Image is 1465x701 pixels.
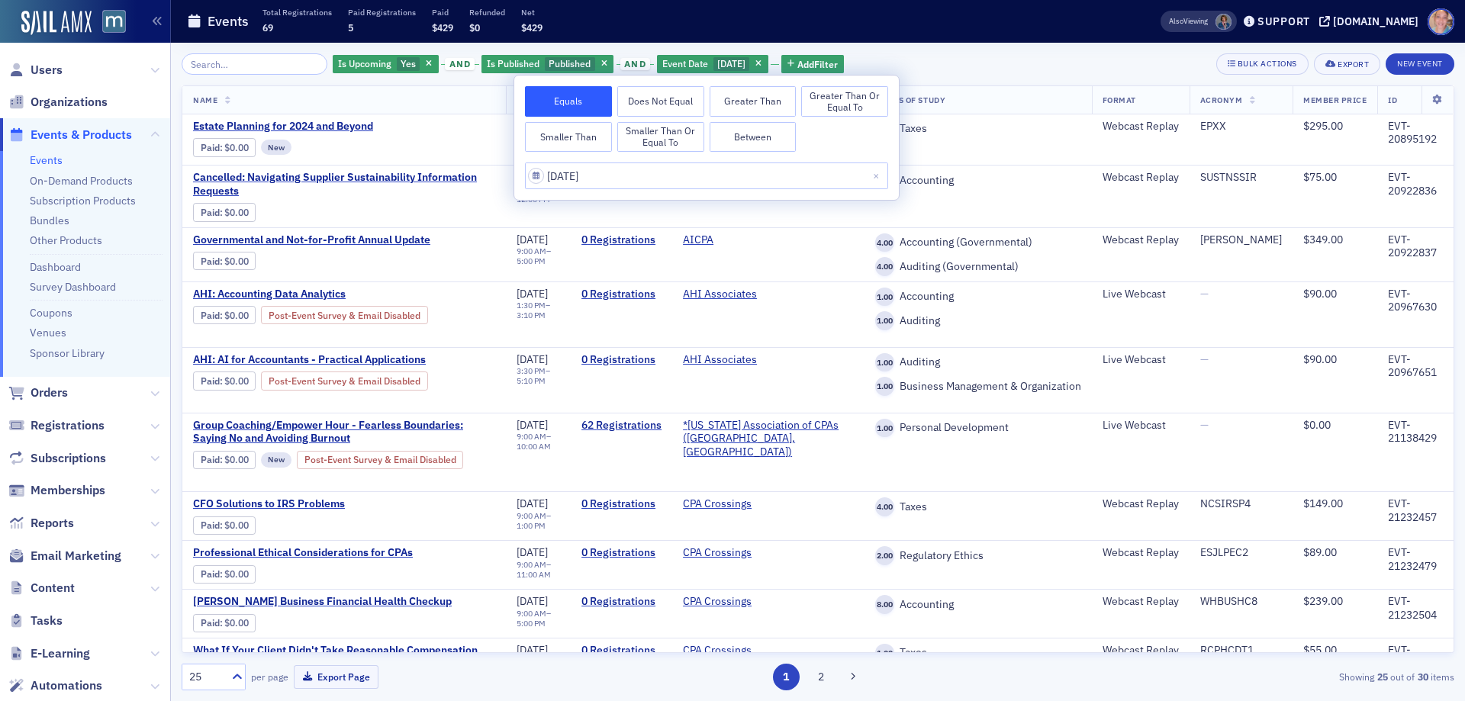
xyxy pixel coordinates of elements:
[1200,497,1282,511] div: NCSIRSP4
[193,233,449,247] a: Governmental and Not-for-Profit Annual Update
[224,454,249,465] span: $0.00
[224,310,249,321] span: $0.00
[683,644,752,658] a: CPA Crossings
[224,142,249,153] span: $0.00
[894,236,1032,249] span: Accounting (Governmental)
[1200,171,1282,185] div: SUSTNSSIR
[1303,119,1343,133] span: $295.00
[224,568,249,580] span: $0.00
[201,454,224,465] span: :
[517,365,546,376] time: 3:30 PM
[517,643,548,657] span: [DATE]
[31,384,68,401] span: Orders
[201,617,224,629] span: :
[30,174,133,188] a: On-Demand Products
[683,419,854,459] span: *Maryland Association of CPAs (Timonium, MD)
[8,580,75,596] a: Content
[201,519,224,531] span: :
[30,326,66,339] a: Venues
[875,644,894,663] span: 1.00
[31,417,105,434] span: Registrations
[517,511,561,531] div: –
[30,346,105,360] a: Sponsor Library
[224,617,249,629] span: $0.00
[31,482,105,499] span: Memberships
[894,421,1009,435] span: Personal Development
[517,560,561,580] div: –
[31,450,106,467] span: Subscriptions
[30,153,63,167] a: Events
[224,519,249,531] span: $0.00
[1374,670,1390,683] strong: 25
[1103,497,1179,511] div: Webcast Replay
[102,10,126,34] img: SailAMX
[875,257,894,276] span: 4.00
[193,614,256,632] div: Paid: 0 - $0
[201,142,224,153] span: :
[875,311,894,330] span: 1.00
[201,375,220,387] a: Paid
[1303,594,1343,608] span: $239.00
[31,613,63,629] span: Tasks
[201,568,220,580] a: Paid
[894,355,940,369] span: Auditing
[894,260,1019,274] span: Auditing (Governmental)
[683,233,779,247] span: AICPA
[683,497,779,511] span: CPA Crossings
[517,418,548,432] span: [DATE]
[445,58,475,70] span: and
[201,519,220,531] a: Paid
[1386,56,1454,69] a: New Event
[1338,60,1369,69] div: Export
[193,546,449,560] span: Professional Ethical Considerations for CPAs
[875,377,894,396] span: 1.00
[1388,288,1443,314] div: EVT-20967630
[193,419,495,445] span: Group Coaching/Empower Hour - Fearless Boundaries: Saying No and Avoiding Burnout
[8,515,74,532] a: Reports
[1169,16,1208,27] span: Viewing
[1415,670,1431,683] strong: 30
[1388,644,1443,670] div: EVT-21232540
[333,55,439,74] div: Yes
[801,86,888,117] button: Greater Than or Equal To
[1103,233,1179,247] div: Webcast Replay
[1303,418,1331,432] span: $0.00
[193,644,478,658] a: What If Your Client Didn't Take Reasonable Compensation
[193,353,449,367] span: AHI: AI for Accountants - Practical Applications
[517,608,546,619] time: 9:00 AM
[193,353,495,367] a: AHI: AI for Accountants - Practical Applications
[193,95,217,105] span: Name
[875,353,894,372] span: 1.00
[875,288,894,307] span: 1.00
[201,454,220,465] a: Paid
[525,162,888,189] input: MM/DD/YYYY
[517,520,546,531] time: 1:00 PM
[1303,643,1337,657] span: $55.00
[31,645,90,662] span: E-Learning
[683,595,752,609] a: CPA Crossings
[201,256,224,267] span: :
[710,86,797,117] button: Greater Than
[617,86,704,117] button: Does Not Equal
[875,233,894,252] span: 4.00
[1103,419,1179,432] div: Live Webcast
[657,55,768,74] div: 9/23/2025
[30,214,69,227] a: Bundles
[1200,233,1282,247] div: [PERSON_NAME]
[193,171,495,198] a: Cancelled: Navigating Supplier Sustainability Information Requests
[875,95,945,105] span: Fields Of Study
[201,375,224,387] span: :
[297,451,464,469] div: Post-Event Survey
[1388,419,1443,445] div: EVT-21138429
[1303,233,1343,246] span: $349.00
[894,598,954,612] span: Accounting
[261,371,428,390] div: Post-Event Survey
[481,55,613,74] div: Published
[1388,595,1443,622] div: EVT-21232504
[1103,353,1179,367] div: Live Webcast
[201,617,220,629] a: Paid
[31,580,75,596] span: Content
[401,57,416,69] span: Yes
[201,207,224,218] span: :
